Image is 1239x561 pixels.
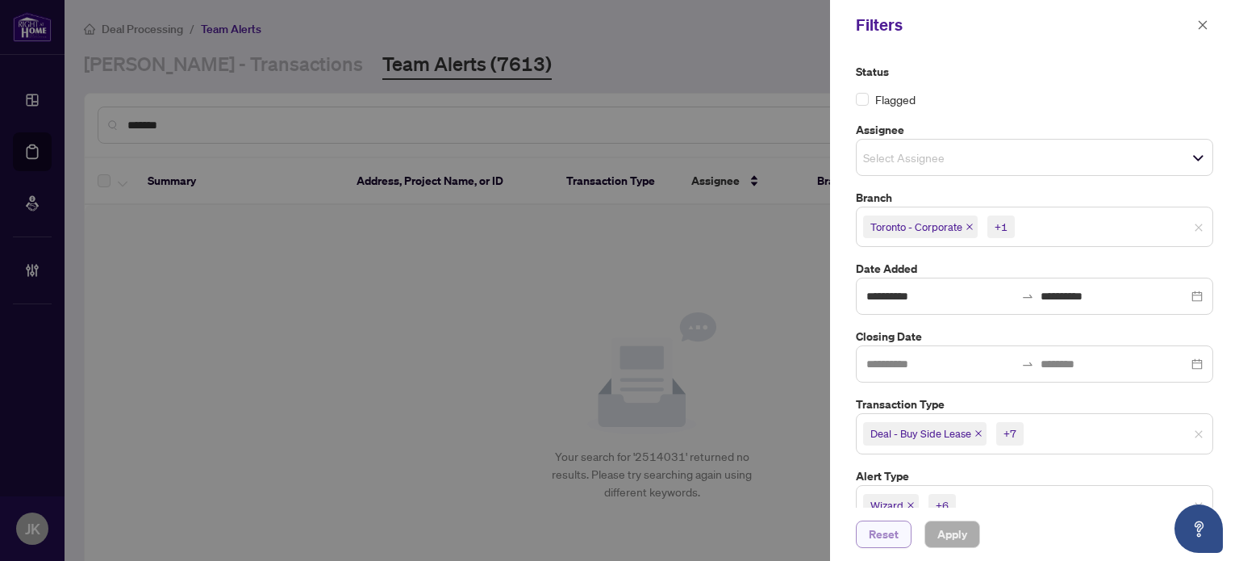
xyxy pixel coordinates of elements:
[856,328,1213,345] label: Closing Date
[870,219,962,235] span: Toronto - Corporate
[907,501,915,509] span: close
[856,396,1213,413] label: Transaction Type
[856,467,1213,485] label: Alert Type
[924,521,980,548] button: Apply
[870,497,903,513] span: Wizard
[870,425,971,442] span: Deal - Buy Side Lease
[1021,290,1034,303] span: to
[936,497,949,513] div: +6
[1197,19,1208,31] span: close
[856,260,1213,278] label: Date Added
[1021,358,1034,371] span: swap-right
[856,121,1213,139] label: Assignee
[856,13,1192,37] div: Filters
[875,90,916,108] span: Flagged
[856,63,1213,81] label: Status
[974,429,982,437] span: close
[1194,429,1204,439] span: close
[863,422,987,445] span: Deal - Buy Side Lease
[1174,504,1223,553] button: Open asap
[1194,223,1204,232] span: close
[856,189,1213,207] label: Branch
[869,521,899,547] span: Reset
[1194,501,1204,511] span: close
[1003,425,1016,442] div: +7
[863,494,919,517] span: Wizard
[856,521,912,548] button: Reset
[1021,290,1034,303] span: swap-right
[995,219,1007,235] div: +1
[966,223,974,231] span: close
[1021,358,1034,371] span: to
[863,216,978,238] span: Toronto - Corporate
